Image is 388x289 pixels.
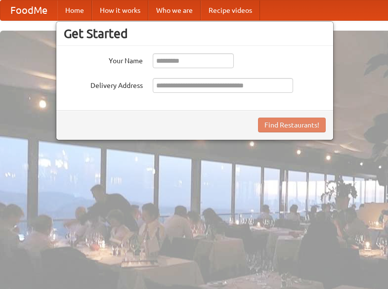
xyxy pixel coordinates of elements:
[258,118,326,132] button: Find Restaurants!
[64,26,326,41] h3: Get Started
[201,0,260,20] a: Recipe videos
[0,0,57,20] a: FoodMe
[148,0,201,20] a: Who we are
[57,0,92,20] a: Home
[64,78,143,90] label: Delivery Address
[64,53,143,66] label: Your Name
[92,0,148,20] a: How it works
